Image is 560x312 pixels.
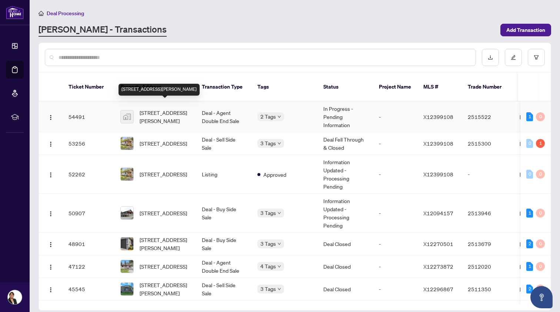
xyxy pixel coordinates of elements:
img: Profile Icon [8,290,22,304]
td: Deal - Sell Side Sale [196,278,251,301]
button: Open asap [530,286,553,308]
span: 3 Tags [260,239,276,248]
td: 2512020 [462,255,514,278]
td: Deal Closed [317,278,373,301]
span: 3 Tags [260,209,276,217]
td: Deal Fell Through & Closed [317,132,373,155]
button: download [482,49,499,66]
span: [STREET_ADDRESS][PERSON_NAME] [140,236,190,252]
span: X12399108 [423,140,453,147]
td: 53256 [63,132,114,155]
th: Ticket Number [63,73,114,102]
img: Logo [48,211,54,217]
div: 0 [536,170,545,179]
td: Deal - Agent Double End Sale [196,102,251,132]
td: 48901 [63,233,114,255]
td: Deal - Sell Side Sale [196,132,251,155]
td: - [373,102,417,132]
img: Logo [48,141,54,147]
td: - [373,233,417,255]
div: [STREET_ADDRESS][PERSON_NAME] [119,84,200,96]
div: 0 [536,262,545,271]
span: down [277,265,281,268]
th: Transaction Type [196,73,251,102]
td: Deal - Agent Double End Sale [196,255,251,278]
td: Deal Closed [317,255,373,278]
img: Logo [48,114,54,120]
span: X12270501 [423,240,453,247]
td: In Progress - Pending Information [317,102,373,132]
td: 2513946 [462,194,514,233]
span: down [277,287,281,291]
td: - [373,194,417,233]
th: Tags [251,73,317,102]
span: Approved [263,170,286,179]
div: 0 [536,209,545,218]
span: download [488,55,493,60]
span: X12296867 [423,286,453,292]
td: Deal - Buy Side Sale [196,233,251,255]
td: 47122 [63,255,114,278]
button: Add Transaction [500,24,551,36]
th: Status [317,73,373,102]
button: Logo [45,137,57,149]
span: down [277,211,281,215]
img: thumbnail-img [121,283,133,295]
div: 2 [526,285,533,293]
span: X12094157 [423,210,453,216]
td: 2515522 [462,102,514,132]
td: 2513679 [462,233,514,255]
span: X12273872 [423,263,453,270]
td: 2515300 [462,132,514,155]
td: Information Updated - Processing Pending [317,194,373,233]
th: MLS # [417,73,462,102]
span: X12399108 [423,171,453,177]
button: Logo [45,260,57,272]
span: filter [534,55,539,60]
button: Logo [45,238,57,250]
span: [STREET_ADDRESS][PERSON_NAME] [140,109,190,125]
button: Logo [45,207,57,219]
span: [STREET_ADDRESS] [140,209,187,217]
span: X12399108 [423,113,453,120]
img: thumbnail-img [121,207,133,219]
button: Logo [45,168,57,180]
img: thumbnail-img [121,168,133,180]
span: down [277,142,281,145]
td: - [373,278,417,301]
img: logo [6,6,24,19]
img: Logo [48,172,54,178]
div: 1 [536,139,545,148]
th: Project Name [373,73,417,102]
img: Logo [48,287,54,293]
button: edit [505,49,522,66]
span: Deal Processing [47,10,84,17]
span: down [277,115,281,119]
span: [STREET_ADDRESS] [140,262,187,270]
span: 3 Tags [260,139,276,147]
img: thumbnail-img [121,260,133,273]
td: 54491 [63,102,114,132]
span: Add Transaction [506,24,545,36]
th: Property Address [114,73,196,102]
button: filter [528,49,545,66]
div: 0 [526,170,533,179]
span: 3 Tags [260,285,276,293]
td: 45545 [63,278,114,301]
td: - [462,155,514,194]
div: 1 [526,209,533,218]
div: 1 [526,112,533,121]
span: edit [511,55,516,60]
button: Logo [45,283,57,295]
td: - [373,155,417,194]
td: Deal - Buy Side Sale [196,194,251,233]
td: - [373,255,417,278]
img: thumbnail-img [121,238,133,250]
div: 1 [526,262,533,271]
span: 4 Tags [260,262,276,270]
td: - [373,132,417,155]
span: down [277,242,281,246]
div: 0 [536,112,545,121]
div: 0 [526,139,533,148]
td: Deal Closed [317,233,373,255]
